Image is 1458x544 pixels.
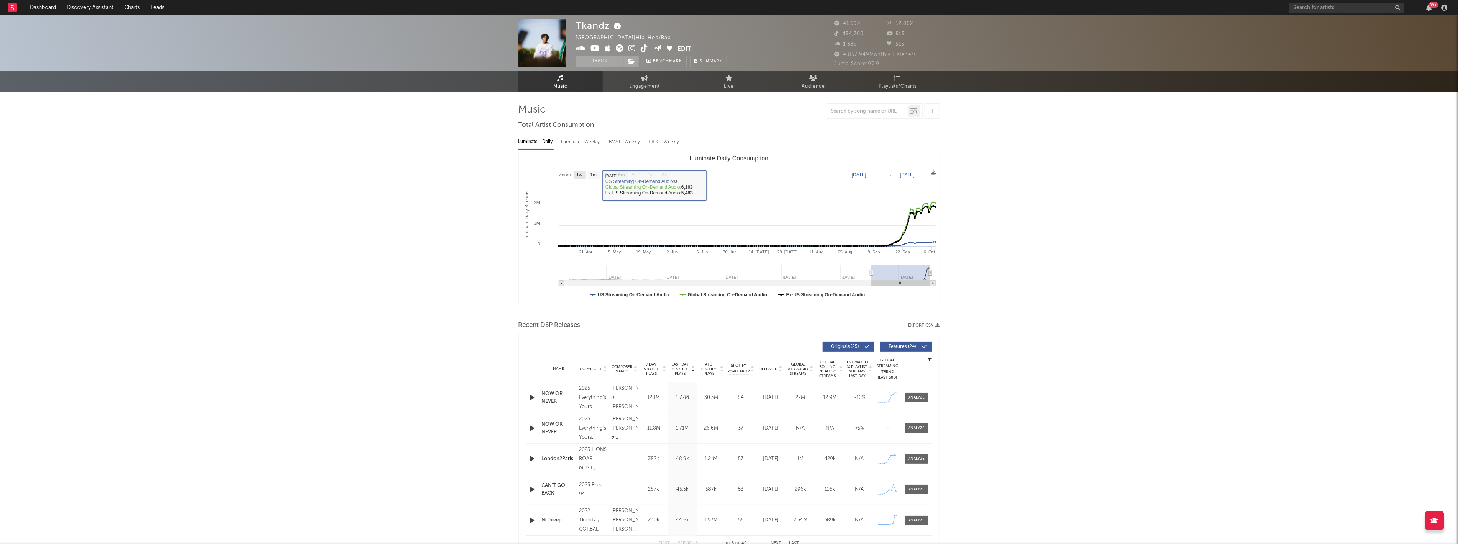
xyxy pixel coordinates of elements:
[641,425,666,432] div: 11.8M
[576,33,680,42] div: [GEOGRAPHIC_DATA] | Hip-Hop/Rap
[728,455,754,463] div: 57
[518,136,554,149] div: Luminate - Daily
[879,82,917,91] span: Playlists/Charts
[856,71,940,92] a: Playlists/Charts
[630,82,660,91] span: Engagement
[847,486,873,493] div: N/A
[641,516,666,524] div: 240k
[817,394,843,402] div: 12.9M
[758,425,784,432] div: [DATE]
[835,52,917,57] span: 4,857,949 Monthly Listeners
[641,394,666,402] div: 12.1M
[603,71,687,92] a: Engagement
[579,415,607,442] div: 2025 Everything's Yours Entertainment
[576,173,582,178] text: 1w
[817,360,838,378] span: Global Rolling 7D Audio Streams
[611,364,633,374] span: Composer Names
[653,57,682,66] span: Benchmark
[611,506,638,534] div: [PERSON_NAME] [PERSON_NAME] [PERSON_NAME] & T'jugga Song
[579,480,607,499] div: 2025 Prod. 94
[847,455,873,463] div: N/A
[758,455,784,463] div: [DATE]
[542,516,576,524] div: No Sleep
[828,345,863,349] span: Originals ( 25 )
[887,172,892,178] text: →
[924,250,935,254] text: 6. Oct
[579,506,607,534] div: 2022 Tkandz / CORBAL
[758,516,784,524] div: [DATE]
[887,21,913,26] span: 12,862
[666,250,678,254] text: 2. Jun
[788,425,813,432] div: N/A
[835,31,864,36] span: 154,700
[876,358,899,381] div: Global Streaming Trend (Last 60D)
[699,486,724,493] div: 587k
[618,173,625,178] text: 6m
[699,362,719,376] span: ATD Spotify Plays
[802,82,825,91] span: Audience
[580,367,602,371] span: Copyright
[579,384,607,412] div: 2025 Everything's Yours Entertainment
[835,61,880,66] span: Jump Score: 97.9
[631,173,640,178] text: YTD
[690,56,727,67] button: Summary
[900,172,915,178] text: [DATE]
[690,155,768,162] text: Luminate Daily Consumption
[559,173,571,178] text: Zoom
[670,486,695,493] div: 45.5k
[786,292,865,297] text: Ex-US Streaming On-Demand Audio
[827,108,908,114] input: Search by song name or URL
[608,250,621,254] text: 5. May
[534,221,540,225] text: 1M
[895,250,910,254] text: 22. Sep
[700,59,723,64] span: Summary
[817,486,843,493] div: 116k
[880,342,932,352] button: Features(24)
[641,455,666,463] div: 382k
[519,152,940,305] svg: Luminate Daily Consumption
[728,516,754,524] div: 56
[699,455,724,463] div: 1.21M
[694,250,708,254] text: 16. Jun
[699,516,724,524] div: 13.3M
[579,250,592,254] text: 21. Apr
[542,482,576,497] div: CAN'T GO BACK
[788,516,813,524] div: 2.34M
[728,486,754,493] div: 53
[661,173,666,178] text: All
[699,425,724,432] div: 26.6M
[542,421,576,436] a: NOW OR NEVER
[727,363,750,374] span: Spotify Popularity
[598,292,669,297] text: US Streaming On-Demand Audio
[788,455,813,463] div: 1M
[728,394,754,402] div: 84
[817,516,843,524] div: 389k
[847,360,868,378] span: Estimated % Playlist Streams Last Day
[641,362,662,376] span: 7 Day Spotify Plays
[518,71,603,92] a: Music
[518,121,594,130] span: Total Artist Consumption
[788,362,809,376] span: Global ATD Audio Streams
[1289,3,1404,13] input: Search for artists
[542,366,576,372] div: Name
[670,455,695,463] div: 48.9k
[611,415,638,442] div: [PERSON_NAME], [PERSON_NAME] & [PERSON_NAME]
[760,367,778,371] span: Released
[534,200,540,205] text: 2M
[724,82,734,91] span: Live
[649,136,680,149] div: OCC - Weekly
[1429,2,1438,8] div: 99 +
[908,323,940,328] button: Export CSV
[611,384,638,412] div: [PERSON_NAME] & [PERSON_NAME]
[542,390,576,405] a: NOW OR NEVER
[579,445,607,473] div: 2025 LIONS ROAR MUSIC, under exclusive license to LIONS ROAR LIMITED
[885,345,920,349] span: Features ( 24 )
[852,172,866,178] text: [DATE]
[835,42,858,47] span: 1,389
[823,342,874,352] button: Originals(25)
[847,394,873,402] div: ~ 10 %
[518,321,581,330] span: Recent DSP Releases
[699,394,724,402] div: 30.3M
[748,250,769,254] text: 14. [DATE]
